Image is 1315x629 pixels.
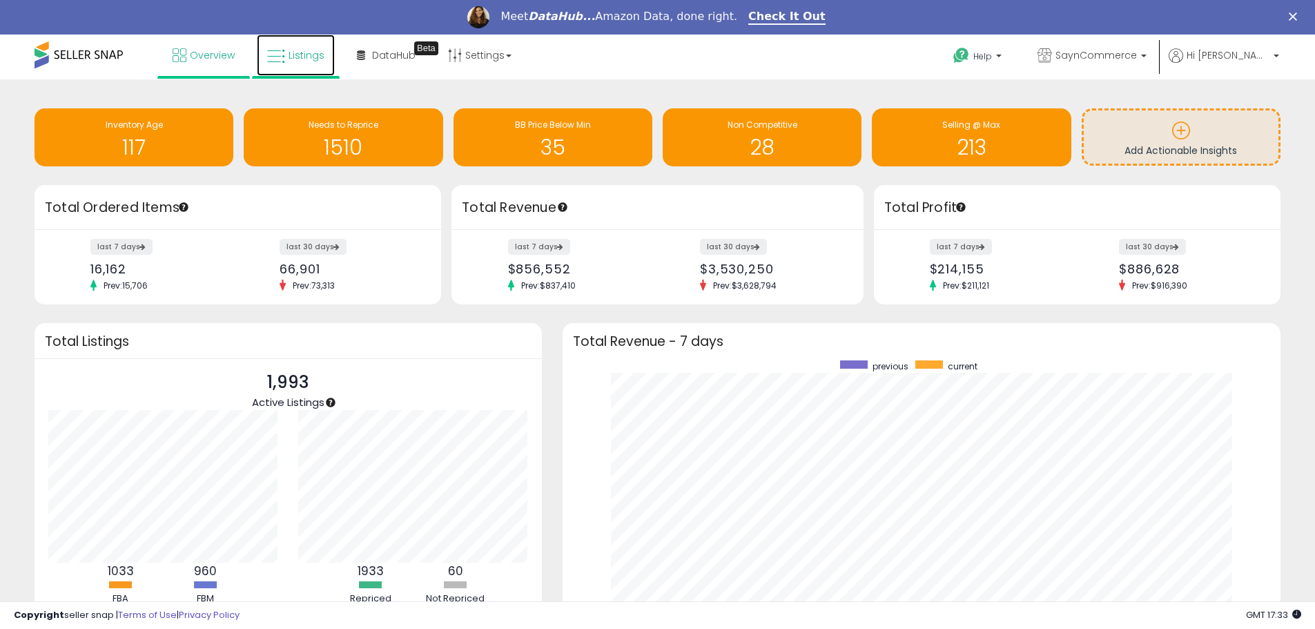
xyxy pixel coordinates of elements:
[194,563,217,579] b: 960
[190,48,235,62] span: Overview
[177,201,190,213] div: Tooltip anchor
[162,35,245,76] a: Overview
[508,239,570,255] label: last 7 days
[14,609,240,622] div: seller snap | |
[454,108,652,166] a: BB Price Below Min 35
[118,608,177,621] a: Terms of Use
[973,50,992,62] span: Help
[1169,48,1279,79] a: Hi [PERSON_NAME]
[700,262,839,276] div: $3,530,250
[953,47,970,64] i: Get Help
[706,280,783,291] span: Prev: $3,628,794
[1119,239,1186,255] label: last 30 days
[728,119,797,130] span: Non Competitive
[324,396,337,409] div: Tooltip anchor
[942,119,1000,130] span: Selling @ Max
[289,48,324,62] span: Listings
[930,262,1067,276] div: $214,155
[942,37,1015,79] a: Help
[414,592,497,606] div: Not Repriced
[663,108,861,166] a: Non Competitive 28
[1084,110,1278,164] a: Add Actionable Insights
[438,35,522,76] a: Settings
[414,41,438,55] div: Tooltip anchor
[1119,262,1256,276] div: $886,628
[1124,144,1237,157] span: Add Actionable Insights
[372,48,416,62] span: DataHub
[244,108,442,166] a: Needs to Reprice 1510
[164,592,247,606] div: FBM
[45,336,532,347] h3: Total Listings
[460,136,645,159] h1: 35
[35,108,233,166] a: Inventory Age 117
[872,108,1071,166] a: Selling @ Max 213
[748,10,826,25] a: Check It Out
[347,35,426,76] a: DataHub
[1289,12,1303,21] div: Close
[1027,35,1157,79] a: SaynCommerce
[670,136,855,159] h1: 28
[90,262,228,276] div: 16,162
[358,563,384,579] b: 1933
[280,262,417,276] div: 66,901
[930,239,992,255] label: last 7 days
[329,592,412,606] div: Repriced
[955,201,967,213] div: Tooltip anchor
[508,262,647,276] div: $856,552
[90,239,153,255] label: last 7 days
[514,280,583,291] span: Prev: $837,410
[528,10,595,23] i: DataHub...
[1187,48,1269,62] span: Hi [PERSON_NAME]
[556,201,569,213] div: Tooltip anchor
[79,592,162,606] div: FBA
[97,280,155,291] span: Prev: 15,706
[467,6,489,28] img: Profile image for Georgie
[515,119,591,130] span: BB Price Below Min
[1055,48,1137,62] span: SaynCommerce
[251,136,436,159] h1: 1510
[252,369,324,396] p: 1,993
[106,119,163,130] span: Inventory Age
[257,35,335,76] a: Listings
[573,336,1270,347] h3: Total Revenue - 7 days
[108,563,134,579] b: 1033
[462,198,853,217] h3: Total Revenue
[286,280,342,291] span: Prev: 73,313
[14,608,64,621] strong: Copyright
[700,239,767,255] label: last 30 days
[45,198,431,217] h3: Total Ordered Items
[179,608,240,621] a: Privacy Policy
[879,136,1064,159] h1: 213
[884,198,1270,217] h3: Total Profit
[252,395,324,409] span: Active Listings
[309,119,378,130] span: Needs to Reprice
[936,280,996,291] span: Prev: $211,121
[1125,280,1194,291] span: Prev: $916,390
[873,360,908,372] span: previous
[280,239,347,255] label: last 30 days
[948,360,977,372] span: current
[1246,608,1301,621] span: 2025-10-6 17:33 GMT
[41,136,226,159] h1: 117
[448,563,463,579] b: 60
[500,10,737,23] div: Meet Amazon Data, done right.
